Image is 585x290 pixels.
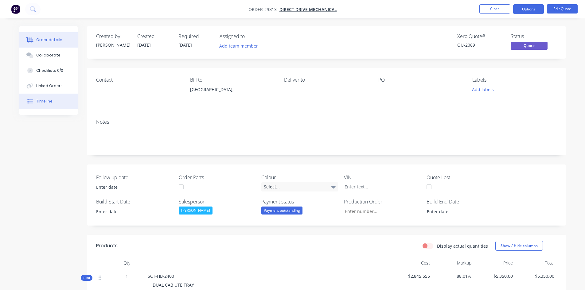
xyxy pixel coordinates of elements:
[179,198,255,205] label: Salesperson
[261,207,302,215] div: Payment outstanding
[92,183,168,192] input: Enter date
[36,52,60,58] div: Collaborate
[248,6,279,12] span: Order #3313 -
[96,33,130,39] div: Created by
[472,77,556,83] div: Labels
[96,77,180,83] div: Contact
[284,77,368,83] div: Deliver to
[96,119,557,125] div: Notes
[378,77,462,83] div: PO
[19,63,78,78] button: Checklists 0/0
[469,85,497,94] button: Add labels
[513,4,544,14] button: Options
[19,78,78,94] button: Linked Orders
[11,5,20,14] img: Factory
[96,174,173,181] label: Follow up date
[108,257,145,269] div: Qty
[474,257,515,269] div: Price
[36,37,62,43] div: Order details
[190,77,274,83] div: Bill to
[457,42,503,48] div: QU-2089
[279,6,337,12] a: Direct Drive Mechanical
[126,273,128,279] span: 1
[261,174,338,181] label: Colour
[178,33,212,39] div: Required
[36,83,63,89] div: Linked Orders
[137,33,171,39] div: Created
[476,273,513,279] span: $5,350.00
[511,42,548,49] span: Quote
[81,275,92,281] div: Kit
[344,174,421,181] label: VIN
[178,42,192,48] span: [DATE]
[261,198,338,205] label: Payment status
[515,257,557,269] div: Total
[457,33,503,39] div: Xero Quote #
[36,99,53,104] div: Timeline
[220,42,261,50] button: Add team member
[190,85,274,94] div: [GEOGRAPHIC_DATA],
[479,4,510,14] button: Close
[427,174,503,181] label: Quote Lost
[92,207,168,216] input: Enter date
[137,42,151,48] span: [DATE]
[96,42,130,48] div: [PERSON_NAME]
[36,68,63,73] div: Checklists 0/0
[432,257,474,269] div: Markup
[427,198,503,205] label: Build End Date
[423,207,499,216] input: Enter date
[518,273,554,279] span: $5,350.00
[96,242,118,249] div: Products
[511,42,548,51] button: Quote
[511,33,557,39] div: Status
[391,257,432,269] div: Cost
[190,85,274,105] div: [GEOGRAPHIC_DATA],
[437,243,488,249] label: Display actual quantities
[96,198,173,205] label: Build Start Date
[340,207,421,216] input: Enter number...
[19,48,78,63] button: Collaborate
[179,207,213,215] div: [PERSON_NAME]
[547,4,578,14] button: Edit Quote
[179,174,255,181] label: Order Parts
[216,42,261,50] button: Add team member
[344,198,421,205] label: Production Order
[495,241,543,251] button: Show / Hide columns
[19,94,78,109] button: Timeline
[435,273,471,279] span: 88.01%
[83,276,91,280] span: Kit
[261,182,338,191] div: Select...
[393,273,430,279] span: $2,845.555
[19,32,78,48] button: Order details
[148,273,174,279] span: SCT-HB-2400
[220,33,281,39] div: Assigned to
